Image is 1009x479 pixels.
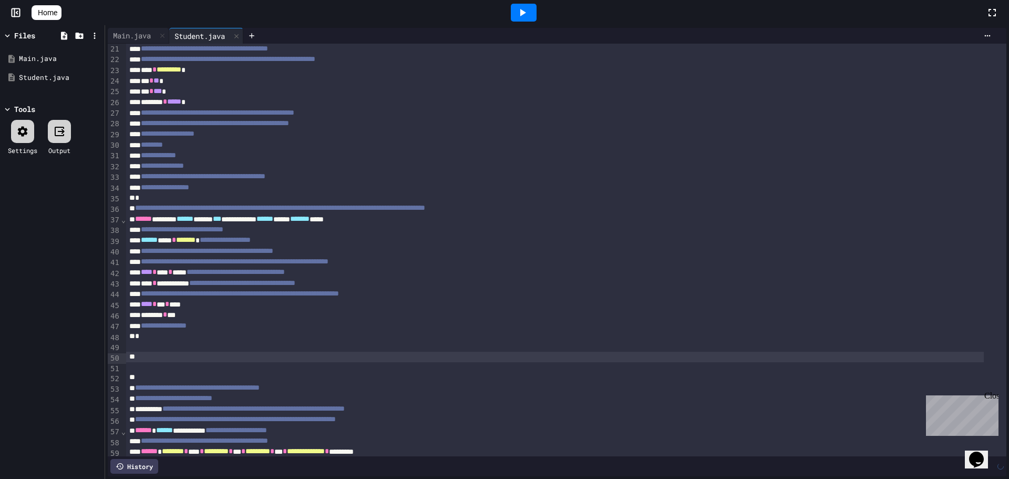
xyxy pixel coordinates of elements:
div: Student.java [169,30,230,42]
div: 34 [108,184,121,194]
div: Student.java [19,73,101,83]
div: 22 [108,55,121,65]
div: 55 [108,406,121,416]
div: 49 [108,343,121,353]
div: Student.java [169,28,243,44]
div: 56 [108,416,121,427]
div: 33 [108,172,121,183]
div: 58 [108,438,121,449]
div: 23 [108,66,121,76]
div: 59 [108,449,121,459]
div: 57 [108,427,121,437]
iframe: chat widget [965,437,998,468]
div: 25 [108,87,121,97]
div: History [110,459,158,474]
div: 28 [108,119,121,129]
div: 30 [108,140,121,151]
div: Chat with us now!Close [4,4,73,67]
div: 24 [108,76,121,87]
div: 43 [108,279,121,290]
iframe: chat widget [922,391,998,436]
div: 40 [108,247,121,258]
div: 38 [108,226,121,236]
div: 52 [108,374,121,384]
div: 27 [108,108,121,119]
div: 21 [108,44,121,55]
div: 42 [108,269,121,279]
div: 46 [108,311,121,322]
div: Main.java [108,28,169,44]
div: Tools [14,104,35,115]
div: Main.java [108,30,156,41]
div: 54 [108,395,121,405]
div: 47 [108,322,121,332]
span: Fold line [121,216,126,224]
div: 26 [108,98,121,108]
div: 32 [108,162,121,172]
div: 45 [108,301,121,311]
span: Home [38,7,57,18]
div: 51 [108,364,121,374]
div: Main.java [19,54,101,64]
div: 48 [108,333,121,343]
div: 37 [108,215,121,226]
div: 36 [108,205,121,215]
div: 35 [108,194,121,205]
div: 41 [108,258,121,268]
div: 50 [108,353,121,364]
div: Files [14,30,35,41]
div: 53 [108,384,121,395]
a: Home [32,5,61,20]
div: Output [48,146,70,155]
div: 39 [108,237,121,247]
div: 44 [108,290,121,300]
div: 31 [108,151,121,161]
span: Fold line [121,427,126,436]
div: Settings [8,146,37,155]
div: 29 [108,130,121,140]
